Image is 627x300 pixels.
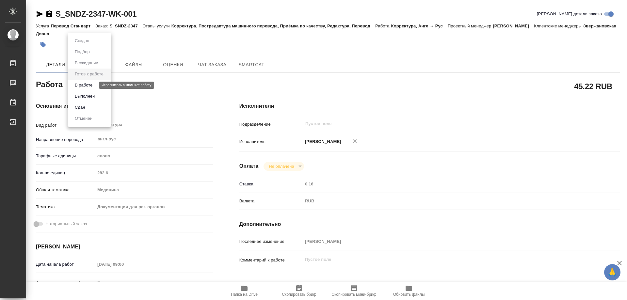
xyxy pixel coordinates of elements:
button: Выполнен [73,93,97,100]
button: Подбор [73,48,92,55]
button: В ожидании [73,59,100,67]
button: Создан [73,37,91,44]
button: Отменен [73,115,94,122]
button: Сдан [73,104,87,111]
button: Готов к работе [73,71,105,78]
button: В работе [73,82,94,89]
